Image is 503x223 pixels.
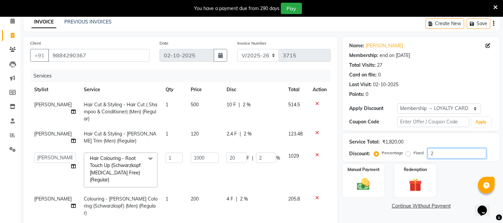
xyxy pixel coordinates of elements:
[30,40,41,46] label: Client
[223,82,284,97] th: Disc
[34,196,72,202] span: [PERSON_NAME]
[244,130,252,137] span: 2 %
[349,52,378,59] div: Membership:
[426,18,464,29] button: Create New
[191,196,199,202] span: 200
[240,196,248,203] span: 2 %
[288,131,303,137] span: 123.48
[349,42,364,49] div: Name:
[472,117,491,127] button: Apply
[404,167,427,173] label: Redemption
[227,130,237,137] span: 2.4 F
[243,101,251,108] span: 2 %
[247,155,249,162] span: F
[48,49,149,62] input: Search by Name/Mobile/Email/Code
[194,5,279,12] div: You have a payment due from 290 days
[191,102,199,108] span: 500
[276,155,280,162] span: %
[240,130,241,137] span: |
[288,196,300,202] span: 205.8
[109,177,112,183] a: x
[166,102,168,108] span: 1
[162,82,187,97] th: Qty
[227,196,233,203] span: 4 F
[90,155,141,183] span: Hair Colouring - Root Touch Up (Schwarzkopf [MEDICAL_DATA] Free) (Regular)
[160,40,169,46] label: Date
[467,18,490,29] button: Save
[349,81,372,88] div: Last Visit:
[349,91,364,98] div: Points:
[349,150,370,157] div: Discount:
[31,70,336,82] div: Services
[349,118,397,125] div: Coupon Code
[237,40,266,46] label: Invoice Number
[397,117,469,127] input: Enter Offer / Coupon Code
[227,101,236,108] span: 10 F
[187,82,223,97] th: Price
[84,196,158,216] span: Colouring - [PERSON_NAME] Coloring (Schwarzkopf) (Men) (Regular)
[32,16,56,28] a: INVOICE
[166,196,168,202] span: 1
[380,52,410,59] div: end on [DATE]
[348,167,380,173] label: Manual Payment
[309,82,331,97] th: Action
[236,196,237,203] span: |
[34,131,72,137] span: [PERSON_NAME]
[239,101,240,108] span: |
[366,91,368,98] div: 0
[80,82,162,97] th: Service
[252,155,253,162] span: |
[349,62,376,69] div: Total Visits:
[414,150,424,156] label: Fixed
[166,131,168,137] span: 1
[281,3,302,14] button: Pay
[84,131,156,144] span: Hair Cut & Styling - [PERSON_NAME] Trim (Men) (Regular)
[353,177,374,192] img: _cash.svg
[382,150,403,156] label: Percentage
[34,102,72,108] span: [PERSON_NAME]
[373,81,398,88] div: 02-10-2025
[84,102,157,122] span: Hair Cut & Styling - Hair Cut ( Shampoo & Conditioner) (Men) (Regular)
[191,131,199,137] span: 120
[475,196,496,216] iframe: chat widget
[349,105,397,112] div: Apply Discount
[405,177,426,193] img: _gift.svg
[64,19,112,25] a: PREVIOUS INVOICES
[288,153,299,159] span: 1029
[284,82,309,97] th: Total
[377,62,382,69] div: 27
[349,71,377,78] div: Card on file:
[30,49,49,62] button: +91
[378,71,381,78] div: 0
[30,82,80,97] th: Stylist
[349,138,380,146] div: Service Total:
[366,42,403,49] a: [PERSON_NAME]
[382,138,403,146] div: ₹1,820.00
[344,203,498,210] a: Continue Without Payment
[288,102,300,108] span: 514.5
